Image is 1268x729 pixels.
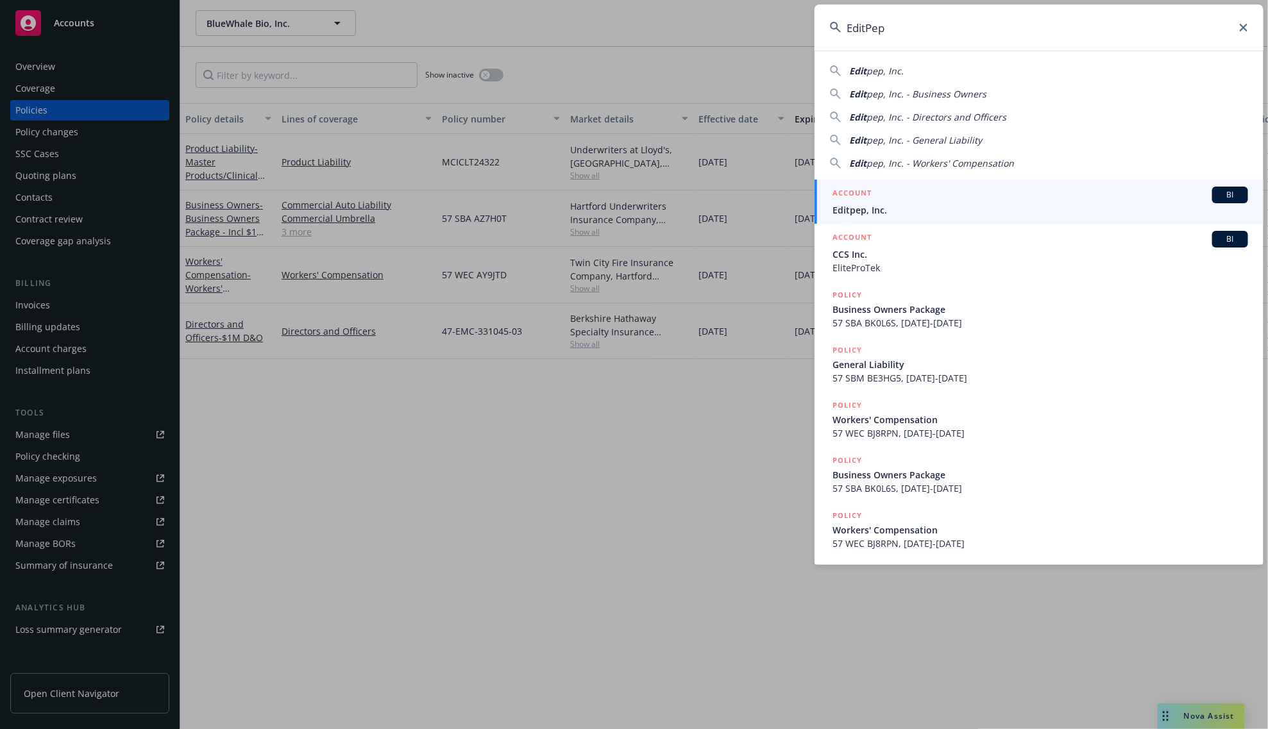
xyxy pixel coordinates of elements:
span: 57 SBM BE3HG5, [DATE]-[DATE] [833,371,1248,385]
span: pep, Inc. - Workers' Compensation [866,157,1014,169]
span: Edit [849,88,866,100]
a: ACCOUNTBICCS Inc.EliteProTek [815,224,1264,281]
span: Edit [849,111,866,123]
a: POLICYBusiness Owners Package57 SBA BK0L6S, [DATE]-[DATE] [815,281,1264,337]
a: POLICYBusiness Owners Package57 SBA BK0L6S, [DATE]-[DATE] [815,447,1264,502]
h5: ACCOUNT [833,187,872,202]
h5: POLICY [833,344,862,356]
span: Workers' Compensation [833,523,1248,537]
input: Search... [815,4,1264,51]
a: POLICYWorkers' Compensation57 WEC BJ8RPN, [DATE]-[DATE] [815,502,1264,557]
span: BI [1217,189,1243,201]
span: Business Owners Package [833,468,1248,482]
h5: ACCOUNT [833,231,872,246]
span: Edit [849,134,866,146]
span: Workers' Compensation [833,413,1248,426]
span: Editpep, Inc. [833,203,1248,217]
span: Business Owners Package [833,303,1248,316]
span: General Liability [833,358,1248,371]
h5: POLICY [833,509,862,522]
span: pep, Inc. - Business Owners [866,88,986,100]
span: pep, Inc. [866,65,904,77]
a: POLICYGeneral Liability57 SBM BE3HG5, [DATE]-[DATE] [815,337,1264,392]
span: 57 SBA BK0L6S, [DATE]-[DATE] [833,316,1248,330]
span: 57 SBA BK0L6S, [DATE]-[DATE] [833,482,1248,495]
h5: POLICY [833,399,862,412]
span: pep, Inc. - General Liability [866,134,982,146]
span: BI [1217,233,1243,245]
span: 57 WEC BJ8RPN, [DATE]-[DATE] [833,537,1248,550]
h5: POLICY [833,454,862,467]
a: ACCOUNTBIEditpep, Inc. [815,180,1264,224]
span: CCS Inc. [833,247,1248,261]
span: Edit [849,65,866,77]
span: Edit [849,157,866,169]
h5: POLICY [833,289,862,301]
span: EliteProTek [833,261,1248,274]
a: POLICYWorkers' Compensation57 WEC BJ8RPN, [DATE]-[DATE] [815,392,1264,447]
span: pep, Inc. - Directors and Officers [866,111,1006,123]
span: 57 WEC BJ8RPN, [DATE]-[DATE] [833,426,1248,440]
